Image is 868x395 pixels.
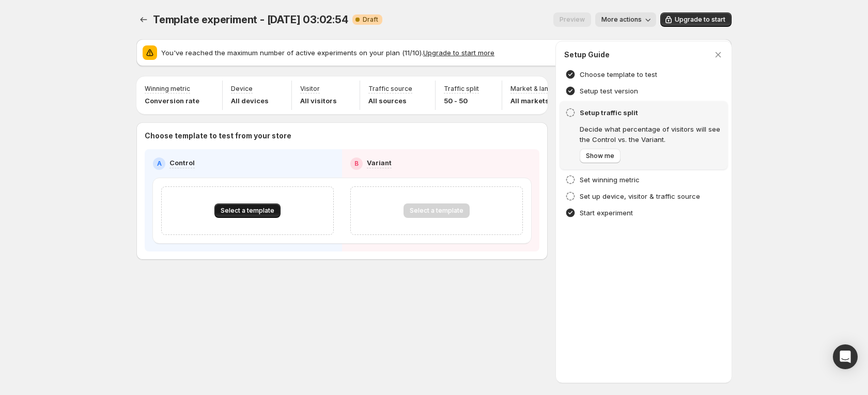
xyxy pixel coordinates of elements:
p: Winning metric [145,85,190,93]
h4: Setup traffic split [580,107,722,118]
span: Template experiment - [DATE] 03:02:54 [153,13,348,26]
p: You've reached the maximum number of active experiments on your plan (11/10). [161,48,725,58]
button: More actions [595,12,656,27]
div: Open Intercom Messenger [833,344,858,369]
button: Upgrade to start more [423,49,494,57]
p: Decide what percentage of visitors will see the Control vs. the Variant. [580,124,722,145]
h2: B [354,160,359,168]
p: 50 - 50 [444,96,479,106]
p: Device [231,85,253,93]
button: Select a template [214,203,281,218]
button: Experiments [136,12,151,27]
span: Draft [363,15,378,24]
span: Show me [586,152,614,160]
h4: Set winning metric [580,175,640,185]
p: All sources [368,96,412,106]
p: Control [169,157,195,168]
button: Upgrade to start [660,12,732,27]
p: Visitor [300,85,320,93]
h4: Set up device, visitor & traffic source [580,191,700,201]
h4: Choose template to test [580,69,657,80]
h3: Setup Guide [564,50,610,60]
p: Conversion rate [145,96,199,106]
button: Show me [580,149,621,163]
p: All markets [510,96,568,106]
p: Traffic source [368,85,412,93]
h2: A [157,160,162,168]
span: Upgrade to start [675,15,725,24]
p: Variant [367,157,392,168]
span: Select a template [221,207,274,215]
p: All devices [231,96,269,106]
p: Market & language [510,85,568,93]
span: More actions [601,15,642,24]
p: All visitors [300,96,337,106]
h4: Start experiment [580,208,633,218]
p: Choose template to test from your store [145,131,539,141]
p: Traffic split [444,85,479,93]
h4: Setup test version [580,86,638,96]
